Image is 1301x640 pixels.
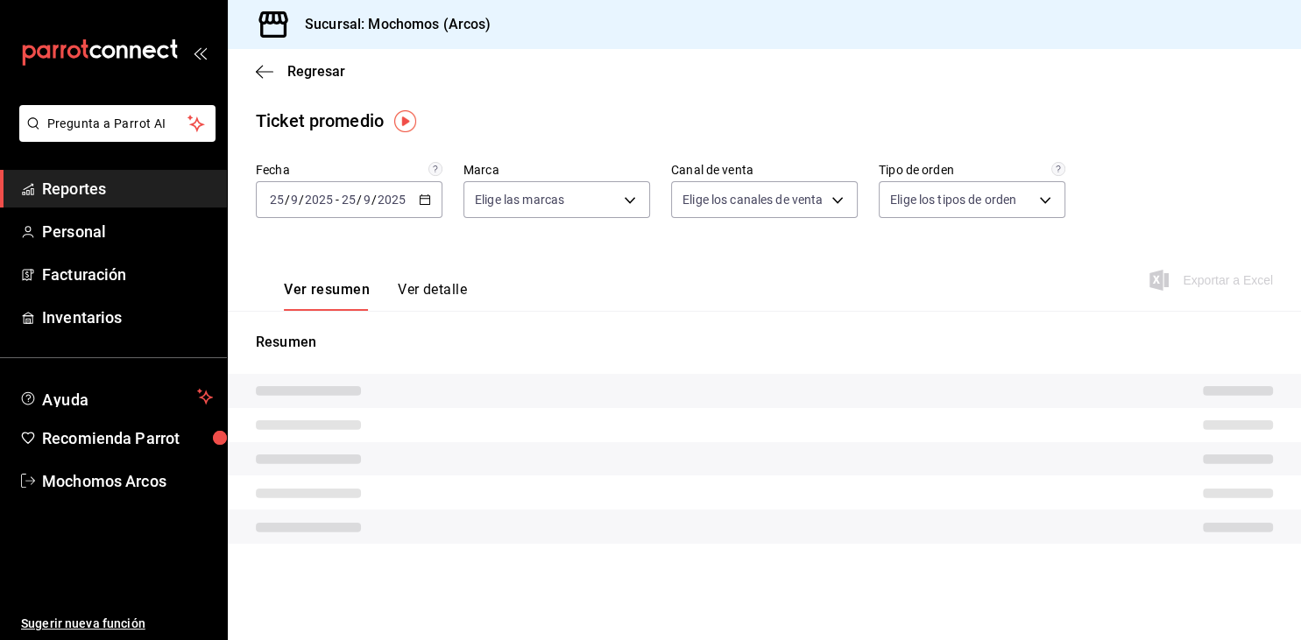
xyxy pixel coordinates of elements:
p: Resumen [256,332,1273,353]
span: Sugerir nueva función [21,615,213,633]
input: ---- [304,193,334,207]
label: Tipo de orden [879,164,1065,176]
span: Elige los canales de venta [682,191,823,208]
input: -- [341,193,357,207]
input: -- [290,193,299,207]
button: Ver detalle [398,281,467,311]
span: / [357,193,362,207]
span: / [299,193,304,207]
svg: Información delimitada a máximo 62 días. [428,162,442,176]
input: ---- [377,193,407,207]
button: Pregunta a Parrot AI [19,105,216,142]
a: Pregunta a Parrot AI [12,127,216,145]
span: Personal [42,220,213,243]
span: Recomienda Parrot [42,426,213,450]
span: Facturación [42,263,213,286]
span: Regresar [287,63,345,80]
svg: Todas las órdenes contabilizan 1 comensal a excepción de órdenes de mesa con comensales obligator... [1051,162,1065,176]
span: / [285,193,290,207]
span: Reportes [42,177,213,200]
label: Canal de venta [671,164,858,176]
span: Elige los tipos de orden [890,191,1016,208]
div: navigation tabs [284,281,467,311]
h3: Sucursal: Mochomos (Arcos) [291,14,491,35]
button: Ver resumen [284,281,370,311]
input: -- [269,193,285,207]
span: - [336,193,339,207]
button: Regresar [256,63,345,80]
label: Fecha [256,164,442,176]
span: Mochomos Arcos [42,469,213,493]
button: open_drawer_menu [193,46,207,60]
span: Inventarios [42,306,213,329]
div: Ticket promedio [256,108,384,134]
span: Elige las marcas [475,191,564,208]
input: -- [363,193,371,207]
span: Pregunta a Parrot AI [47,115,188,133]
label: Marca [463,164,650,176]
span: / [371,193,377,207]
img: Tooltip marker [394,110,416,132]
span: Ayuda [42,386,190,407]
